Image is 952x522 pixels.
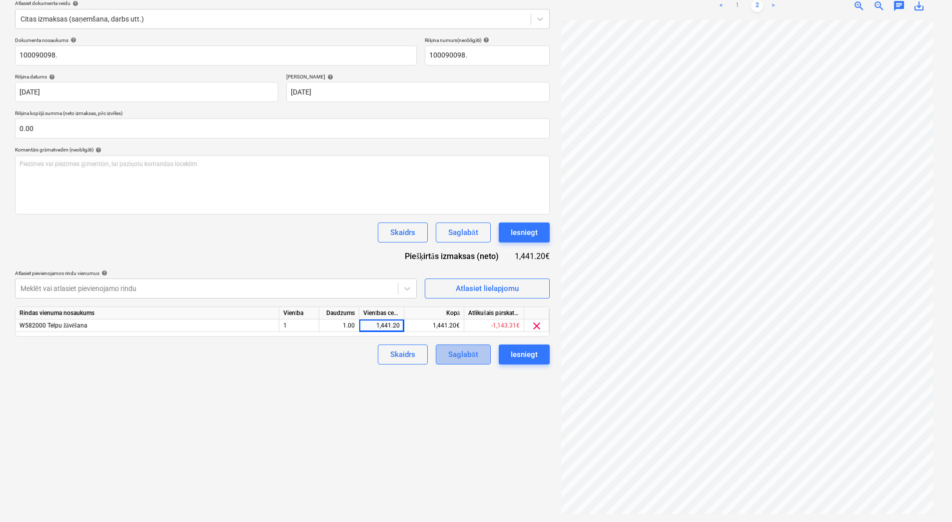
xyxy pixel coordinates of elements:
div: Dokumenta nosaukums [15,37,417,43]
input: Rēķina numurs [425,45,550,65]
button: Skaidrs [378,222,428,242]
div: -1,143.31€ [464,319,524,332]
span: clear [531,320,543,332]
div: [PERSON_NAME] [286,73,550,80]
button: Iesniegt [499,344,550,364]
div: Rēķina datums [15,73,278,80]
div: 1 [279,319,319,332]
div: Rindas vienuma nosaukums [15,307,279,319]
div: Skaidrs [390,348,415,361]
div: Piešķirtās izmaksas (neto) [397,250,514,262]
span: W582000 Telpu žāvēšana [19,322,87,329]
span: help [325,74,333,80]
div: 1,441.20€ [404,319,464,332]
input: Izpildes datums nav norādīts [286,82,550,102]
div: 1,441.20 [363,319,400,332]
div: Vienība [279,307,319,319]
p: Rēķina kopējā summa (neto izmaksas, pēc izvēles) [15,110,550,118]
iframe: Chat Widget [902,474,952,522]
div: Saglabāt [448,226,478,239]
div: Iesniegt [511,226,538,239]
button: Atlasiet lielapjomu [425,278,550,298]
div: Kopā [404,307,464,319]
div: Komentārs grāmatvedim (neobligāti) [15,146,550,153]
div: 1.00 [323,319,355,332]
div: Vienības cena [359,307,404,319]
span: help [47,74,55,80]
div: Iesniegt [511,348,538,361]
div: Atlasiet lielapjomu [456,282,519,295]
div: Atlikušais pārskatītais budžets [464,307,524,319]
button: Iesniegt [499,222,550,242]
span: help [68,37,76,43]
span: help [481,37,489,43]
div: Rēķina numurs (neobligāti) [425,37,550,43]
button: Saglabāt [436,344,490,364]
div: Skaidrs [390,226,415,239]
input: Dokumenta nosaukums [15,45,417,65]
button: Saglabāt [436,222,490,242]
input: Rēķina kopējā summa (neto izmaksas, pēc izvēles) [15,118,550,138]
span: help [70,0,78,6]
div: 1,441.20€ [515,250,550,262]
span: help [99,270,107,276]
input: Rēķina datums nav norādīts [15,82,278,102]
div: Daudzums [319,307,359,319]
div: Atlasiet pievienojamos rindu vienumus [15,270,417,276]
button: Skaidrs [378,344,428,364]
span: help [93,147,101,153]
div: Saglabāt [448,348,478,361]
